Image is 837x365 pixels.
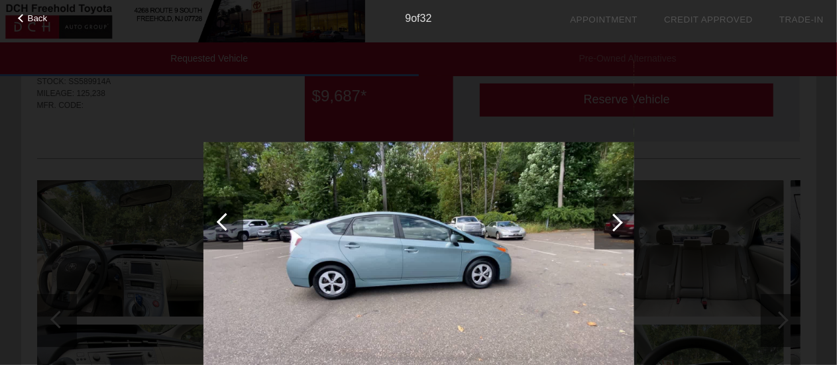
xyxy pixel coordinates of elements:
[779,15,824,25] a: Trade-In
[570,15,638,25] a: Appointment
[664,15,753,25] a: Credit Approved
[28,13,48,23] span: Back
[405,13,411,24] span: 9
[420,13,432,24] span: 32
